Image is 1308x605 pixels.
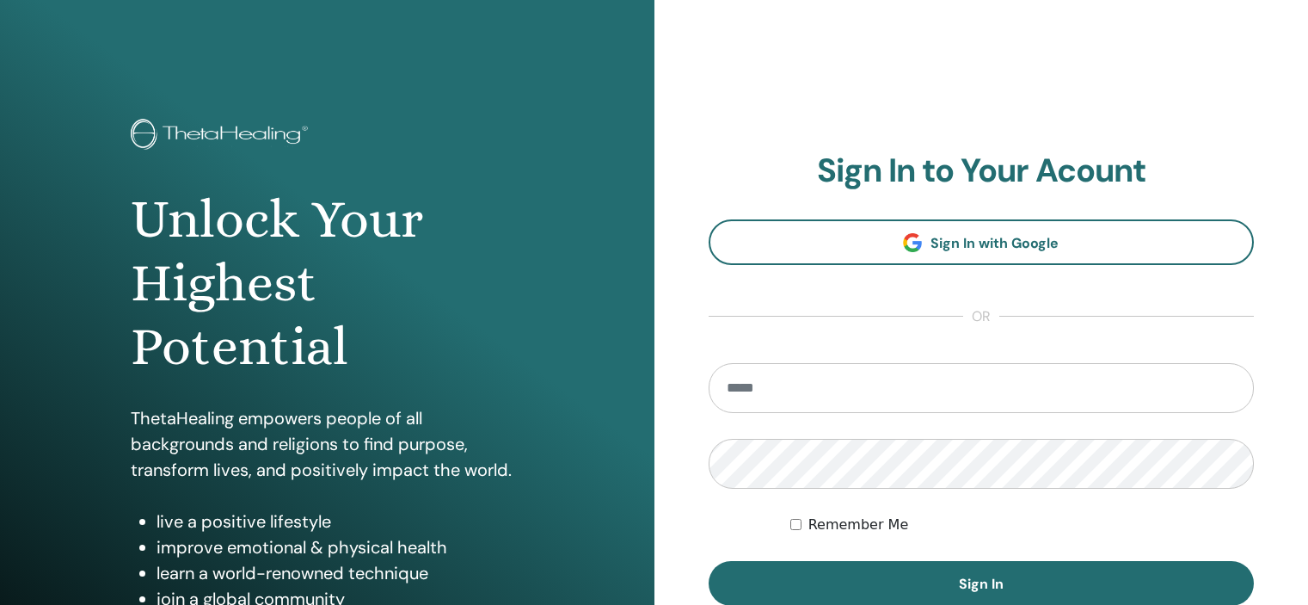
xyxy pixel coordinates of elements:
[157,509,524,534] li: live a positive lifestyle
[808,515,909,535] label: Remember Me
[157,560,524,586] li: learn a world-renowned technique
[790,515,1254,535] div: Keep me authenticated indefinitely or until I manually logout
[963,306,999,327] span: or
[131,405,524,483] p: ThetaHealing empowers people of all backgrounds and religions to find purpose, transform lives, a...
[709,219,1255,265] a: Sign In with Google
[131,188,524,380] h1: Unlock Your Highest Potential
[959,575,1004,593] span: Sign In
[930,234,1059,252] span: Sign In with Google
[157,534,524,560] li: improve emotional & physical health
[709,151,1255,191] h2: Sign In to Your Acount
